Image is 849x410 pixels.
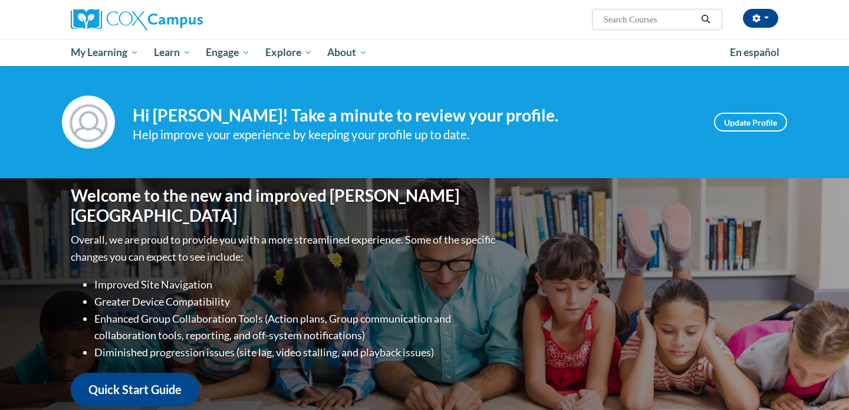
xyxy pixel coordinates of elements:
h1: Welcome to the new and improved [PERSON_NAME][GEOGRAPHIC_DATA] [71,186,498,225]
a: Update Profile [714,113,787,132]
span: My Learning [71,45,139,60]
button: Search [697,12,715,27]
iframe: Button to launch messaging window [802,363,840,401]
a: Cox Campus [71,9,295,30]
a: Learn [146,39,199,66]
li: Improved Site Navigation [94,276,498,293]
img: Profile Image [62,96,115,149]
span: Explore [265,45,312,60]
a: About [320,39,376,66]
div: Main menu [53,39,796,66]
a: Engage [198,39,258,66]
li: Enhanced Group Collaboration Tools (Action plans, Group communication and collaboration tools, re... [94,310,498,345]
h4: Hi [PERSON_NAME]! Take a minute to review your profile. [133,106,696,126]
a: En español [722,40,787,65]
span: En español [730,46,779,58]
button: Account Settings [743,9,778,28]
div: Help improve your experience by keeping your profile up to date. [133,125,696,145]
li: Greater Device Compatibility [94,293,498,310]
a: Explore [258,39,320,66]
a: Quick Start Guide [71,373,199,406]
p: Overall, we are proud to provide you with a more streamlined experience. Some of the specific cha... [71,231,498,265]
img: Cox Campus [71,9,203,30]
span: About [327,45,367,60]
a: My Learning [63,39,146,66]
span: Engage [206,45,250,60]
span: Learn [154,45,191,60]
input: Search Courses [603,12,697,27]
li: Diminished progression issues (site lag, video stalling, and playback issues) [94,344,498,361]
